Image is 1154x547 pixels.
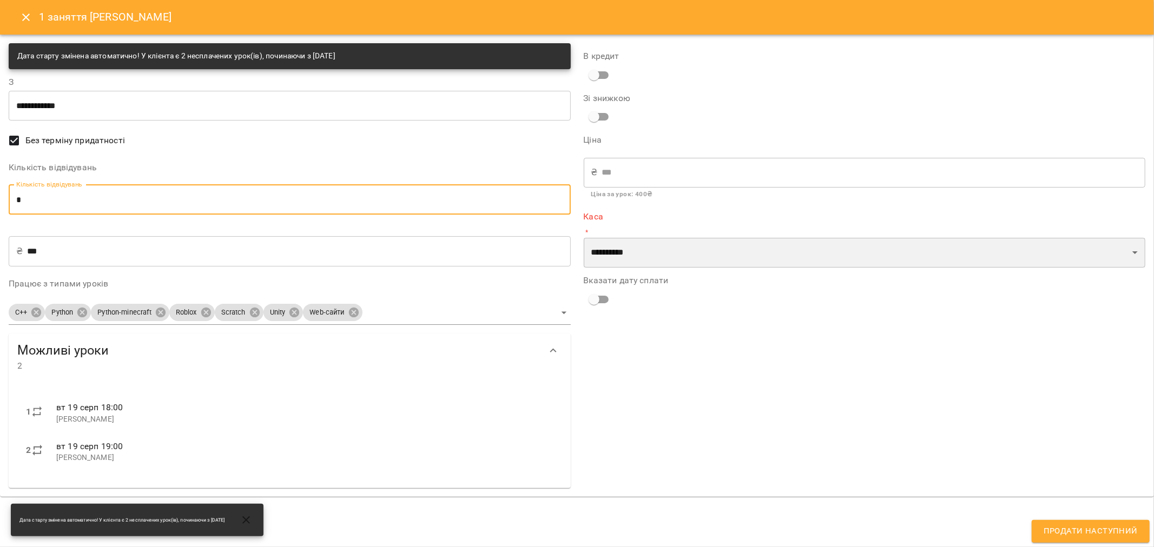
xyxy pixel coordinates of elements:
span: Unity [263,308,292,318]
span: Web-сайти [303,308,351,318]
span: Можливі уроки [17,342,540,359]
div: Roblox [169,304,215,321]
button: Show more [540,338,566,364]
span: Roblox [169,308,203,318]
p: ₴ [591,166,598,179]
span: C++ [9,308,34,318]
button: Продати наступний [1032,520,1150,543]
div: Scratch [215,304,263,321]
label: Вказати дату сплати [584,276,1146,285]
p: ₴ [16,245,23,258]
label: В кредит [584,52,1146,61]
label: Ціна [584,136,1146,144]
p: [PERSON_NAME] [56,414,553,425]
div: Python [45,304,91,321]
label: 1 [26,405,31,418]
button: Close [13,4,39,30]
span: 2 [17,359,540,372]
span: вт 19 серп 18:00 [56,402,123,412]
span: Python [45,308,80,318]
div: Python-minecraft [91,304,169,321]
b: Ціна за урок : 400 ₴ [591,190,652,198]
label: Зі знижкою [584,94,771,103]
div: C++PythonPython-minecraftRobloxScratchUnityWeb-сайти [9,301,571,325]
div: Unity [263,304,304,321]
span: Scratch [215,308,252,318]
span: Дата старту змінена автоматично! У клієнта є 2 несплачених урок(ів), починаючи з [DATE] [19,517,225,524]
span: Без терміну придатності [25,134,125,147]
label: Каса [584,212,1146,221]
h6: 1 заняття [PERSON_NAME] [39,9,172,25]
p: [PERSON_NAME] [56,452,553,463]
label: 2 [26,444,31,457]
span: Продати наступний [1044,524,1138,538]
div: Web-сайти [303,304,362,321]
div: C++ [9,304,45,321]
div: Дата старту змінена автоматично! У клієнта є 2 несплачених урок(ів), починаючи з [DATE] [17,46,335,66]
label: Працює з типами уроків [9,279,571,288]
label: З [9,78,571,86]
span: вт 19 серп 19:00 [56,441,123,451]
label: Кількість відвідувань [9,163,571,172]
span: Python-minecraft [91,308,157,318]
